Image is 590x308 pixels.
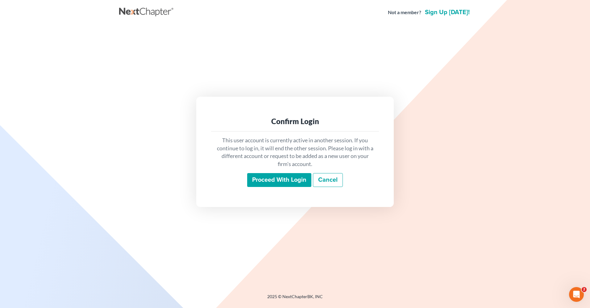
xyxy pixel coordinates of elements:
div: Confirm Login [216,116,374,126]
span: 2 [582,287,587,292]
strong: Not a member? [388,9,421,16]
a: Sign up [DATE]! [424,9,471,15]
div: 2025 © NextChapterBK, INC [119,294,471,305]
input: Proceed with login [247,173,311,187]
iframe: Intercom live chat [569,287,584,302]
p: This user account is currently active in another session. If you continue to log in, it will end ... [216,136,374,168]
a: Cancel [313,173,343,187]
